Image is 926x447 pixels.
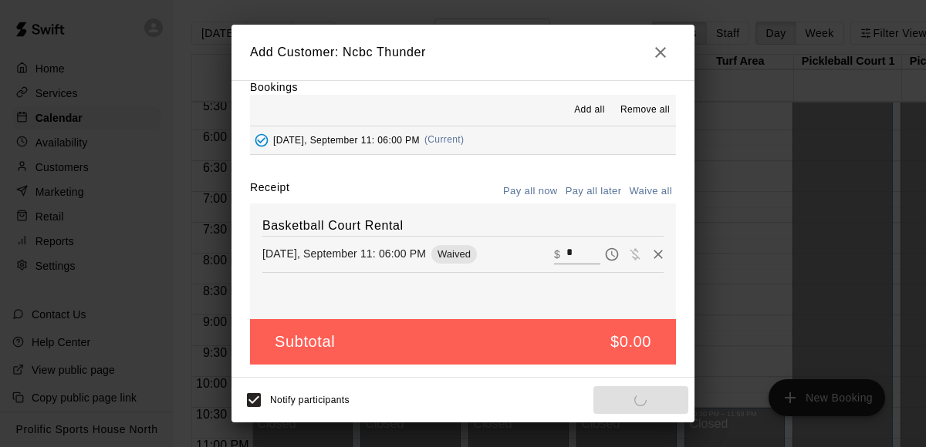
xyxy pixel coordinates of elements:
span: Remove all [620,103,670,118]
span: [DATE], September 11: 06:00 PM [273,134,420,145]
span: (Current) [424,134,465,145]
span: Pay later [600,247,624,260]
button: Pay all later [562,180,626,203]
button: Add all [565,98,614,123]
h6: Basketball Court Rental [262,216,664,236]
span: Notify participants [270,395,350,405]
button: Waive all [625,180,676,203]
h5: $0.00 [610,331,651,352]
h5: Subtotal [275,331,335,352]
label: Bookings [250,81,298,93]
span: Waived [431,248,477,260]
span: Waive payment [624,247,647,260]
button: Remove [647,243,670,266]
button: Added - Collect Payment [250,129,273,152]
h2: Add Customer: Ncbc Thunder [231,25,694,80]
span: Add all [574,103,605,118]
label: Receipt [250,180,289,203]
p: [DATE], September 11: 06:00 PM [262,246,426,261]
button: Remove all [614,98,676,123]
button: Added - Collect Payment[DATE], September 11: 06:00 PM(Current) [250,126,676,155]
p: $ [554,247,560,262]
button: Pay all now [499,180,562,203]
